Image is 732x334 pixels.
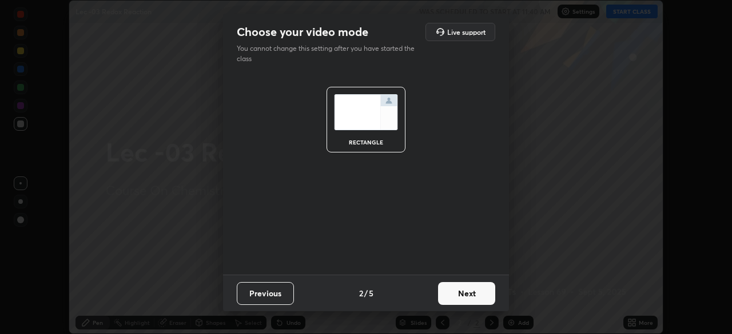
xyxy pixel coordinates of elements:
[447,29,486,35] h5: Live support
[334,94,398,130] img: normalScreenIcon.ae25ed63.svg
[438,282,495,305] button: Next
[343,139,389,145] div: rectangle
[364,287,368,299] h4: /
[237,43,422,64] p: You cannot change this setting after you have started the class
[359,287,363,299] h4: 2
[369,287,373,299] h4: 5
[237,25,368,39] h2: Choose your video mode
[237,282,294,305] button: Previous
